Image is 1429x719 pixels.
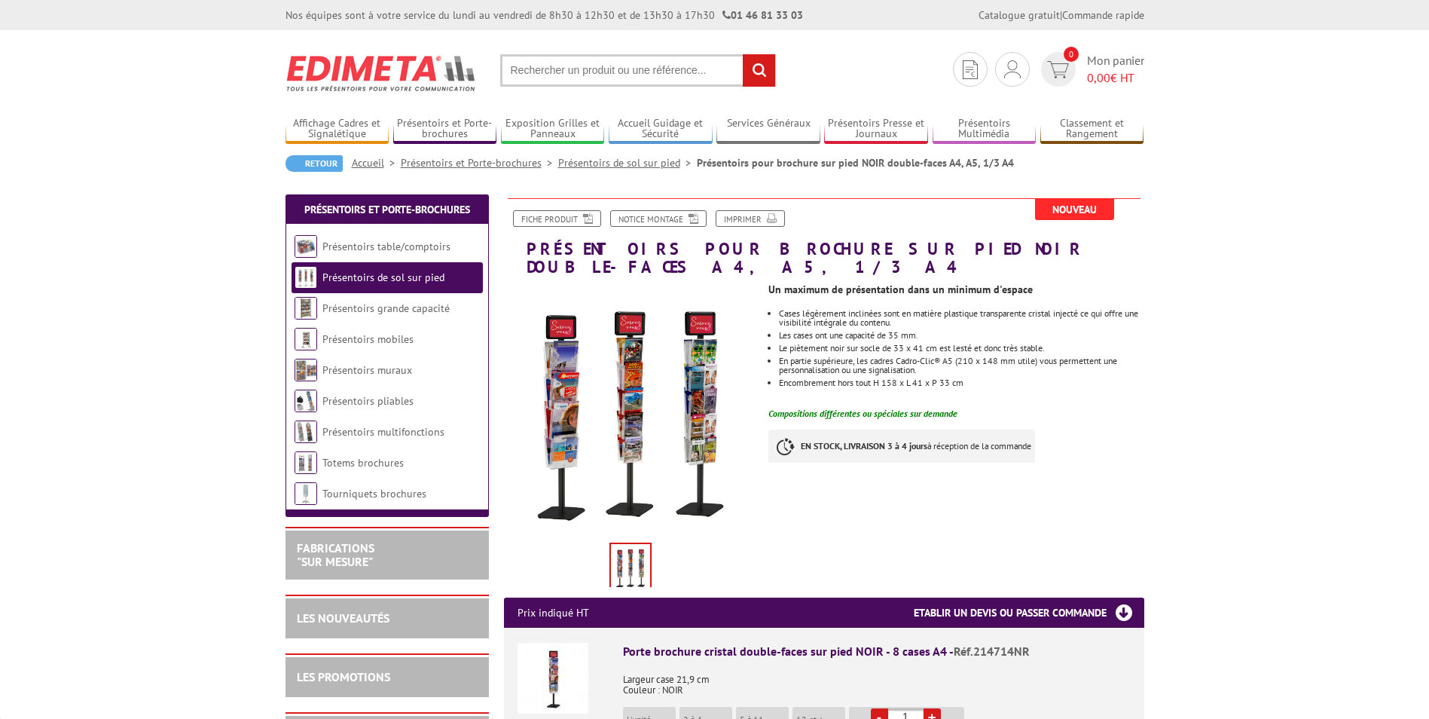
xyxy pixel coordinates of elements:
a: LES PROMOTIONS [297,669,390,684]
p: Largeur case 21,9 cm Couleur : NOIR [623,664,1131,696]
a: Présentoirs de sol sur pied [322,271,444,284]
li: Les cases ont une capacité de 35 mm. [779,331,1144,340]
img: Edimeta [285,45,478,101]
img: Présentoirs table/comptoirs [295,235,317,258]
img: Présentoirs multifonctions [295,421,317,443]
a: Présentoirs muraux [322,363,412,377]
a: Accueil [352,156,401,170]
li: Encombrement hors tout H 158 x L 41 x P 33 cm [779,378,1144,387]
a: Présentoirs et Porte-brochures [401,156,558,170]
a: Affichage Cadres et Signalétique [285,117,389,142]
img: Présentoirs de sol sur pied [295,266,317,289]
a: Retour [285,155,343,172]
a: devis rapide 0 Mon panier 0,00€ HT [1037,52,1144,87]
span: 0 [1064,47,1079,62]
li: Présentoirs pour brochure sur pied NOIR double-faces A4, A5, 1/3 A4 [697,155,1014,170]
input: Rechercher un produit ou une référence... [500,54,776,87]
a: Présentoirs grande capacité [322,301,450,315]
a: Services Généraux [716,117,820,142]
a: Accueil Guidage et Sécurité [609,117,713,142]
a: Présentoirs pliables [322,394,414,408]
a: Présentoirs table/comptoirs [322,240,450,253]
strong: 01 46 81 33 03 [722,8,803,22]
a: Présentoirs multifonctions [322,425,444,439]
img: presentoirs_pour_brochure_pied_noir_double-faces_a4_214714nr_214715nr_214716nr.jpg [611,544,650,591]
a: Présentoirs et Porte-brochures [304,203,470,216]
a: Classement et Rangement [1040,117,1144,142]
div: Porte brochure cristal double-faces sur pied NOIR - 8 cases A4 - [623,643,1131,660]
img: Présentoirs pliables [295,390,317,412]
img: devis rapide [1047,61,1069,78]
font: Compositions différentes ou spéciales sur demande [768,408,957,419]
img: Présentoirs grande capacité [295,297,317,320]
a: Tourniquets brochures [322,487,426,500]
img: devis rapide [963,60,978,79]
img: Porte brochure cristal double-faces sur pied NOIR - 8 cases A4 [518,643,588,714]
div: | [979,8,1144,23]
a: Présentoirs de sol sur pied [558,156,697,170]
span: Mon panier [1087,52,1144,87]
a: FABRICATIONS"Sur Mesure" [297,540,374,569]
li: En partie supérieure, les cadres Cadro-Clic® A5 (210 x 148 mm utile) vous permettent une personna... [779,356,1144,375]
a: Présentoirs Presse et Journaux [824,117,928,142]
div: Nos équipes sont à votre service du lundi au vendredi de 8h30 à 12h30 et de 13h30 à 17h30 [285,8,803,23]
img: presentoirs_pour_brochure_pied_noir_double-faces_a4_214714nr_214715nr_214716nr.jpg [504,283,758,537]
a: Fiche produit [513,210,601,227]
a: Exposition Grilles et Panneaux [501,117,605,142]
a: Totems brochures [322,456,404,470]
p: Cases légèrement inclinées sont en matière plastique transparente cristal injecté ce qui offre un... [779,309,1144,327]
li: Le piètement noir sur socle de 33 x 41 cm est lesté et donc très stable. [779,344,1144,353]
span: Nouveau [1035,199,1114,220]
span: € HT [1087,69,1144,87]
a: LES NOUVEAUTÉS [297,610,389,626]
a: Présentoirs et Porte-brochures [393,117,497,142]
p: Un maximum de présentation dans un minimum d'espace [768,285,1144,294]
strong: EN STOCK, LIVRAISON 3 à 4 jours [801,440,927,451]
h3: Etablir un devis ou passer commande [914,598,1144,628]
span: Réf.214714NR [954,644,1030,659]
a: Présentoirs Multimédia [933,117,1037,142]
img: Présentoirs muraux [295,359,317,381]
img: devis rapide [1004,60,1021,78]
a: Catalogue gratuit [979,8,1060,22]
a: Présentoirs mobiles [322,332,414,346]
input: rechercher [743,54,775,87]
img: Totems brochures [295,451,317,474]
span: 0,00 [1087,70,1110,85]
a: Commande rapide [1062,8,1144,22]
a: Notice Montage [610,210,707,227]
img: Présentoirs mobiles [295,328,317,350]
p: à réception de la commande [768,430,1035,463]
p: Prix indiqué HT [518,598,589,628]
img: Tourniquets brochures [295,482,317,505]
a: Imprimer [716,210,785,227]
